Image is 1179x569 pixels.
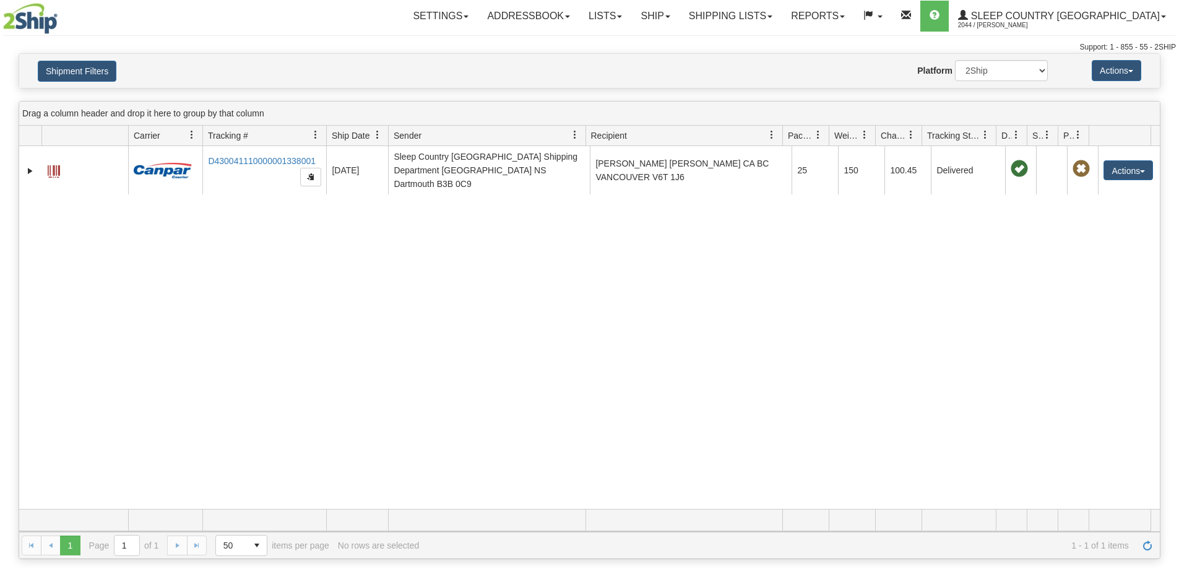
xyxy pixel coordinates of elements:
a: Sender filter column settings [564,124,585,146]
span: Tracking Status [927,129,981,142]
a: Expand [24,165,37,177]
span: Pickup Status [1063,129,1074,142]
td: 100.45 [884,146,931,194]
a: Settings [404,1,478,32]
span: Delivery Status [1001,129,1012,142]
a: Charge filter column settings [900,124,922,146]
a: D430041110000001338001 [208,156,316,166]
a: Carrier filter column settings [181,124,202,146]
span: 1 - 1 of 1 items [428,541,1129,550]
span: 2044 / [PERSON_NAME] [958,19,1051,32]
a: Weight filter column settings [854,124,875,146]
button: Shipment Filters [38,61,116,82]
a: Sleep Country [GEOGRAPHIC_DATA] 2044 / [PERSON_NAME] [949,1,1175,32]
span: Sender [394,129,421,142]
span: Page of 1 [89,535,159,556]
a: Shipping lists [680,1,782,32]
a: Reports [782,1,854,32]
td: 150 [838,146,884,194]
div: No rows are selected [338,541,420,550]
span: On time [1011,160,1028,178]
span: items per page [215,535,329,556]
td: Delivered [931,146,1005,194]
span: Sleep Country [GEOGRAPHIC_DATA] [968,11,1160,21]
span: Shipment Issues [1032,129,1043,142]
span: Pickup Not Assigned [1073,160,1090,178]
span: Carrier [134,129,160,142]
a: Tracking # filter column settings [305,124,326,146]
a: Delivery Status filter column settings [1006,124,1027,146]
a: Ship Date filter column settings [367,124,388,146]
span: Packages [788,129,814,142]
a: Packages filter column settings [808,124,829,146]
a: Label [48,160,60,180]
span: Tracking # [208,129,248,142]
a: Lists [579,1,631,32]
td: Sleep Country [GEOGRAPHIC_DATA] Shipping Department [GEOGRAPHIC_DATA] NS Dartmouth B3B 0C9 [388,146,590,194]
button: Actions [1103,160,1153,180]
div: Support: 1 - 855 - 55 - 2SHIP [3,42,1176,53]
span: Recipient [591,129,627,142]
a: Shipment Issues filter column settings [1037,124,1058,146]
a: Tracking Status filter column settings [975,124,996,146]
td: [DATE] [326,146,388,194]
span: Weight [834,129,860,142]
a: Ship [631,1,679,32]
span: select [247,536,267,555]
input: Page 1 [114,536,139,555]
span: Page 1 [60,536,80,555]
label: Platform [917,64,952,77]
span: Charge [881,129,907,142]
img: 14 - Canpar [134,163,192,178]
button: Copy to clipboard [300,168,321,186]
img: logo2044.jpg [3,3,58,34]
iframe: chat widget [1151,221,1178,347]
button: Actions [1092,60,1141,81]
span: 50 [223,539,240,552]
span: Page sizes drop down [215,535,267,556]
a: Addressbook [478,1,579,32]
td: 25 [792,146,838,194]
a: Refresh [1138,536,1157,555]
div: grid grouping header [19,102,1160,126]
a: Pickup Status filter column settings [1068,124,1089,146]
td: [PERSON_NAME] [PERSON_NAME] CA BC VANCOUVER V6T 1J6 [590,146,792,194]
a: Recipient filter column settings [761,124,782,146]
span: Ship Date [332,129,369,142]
